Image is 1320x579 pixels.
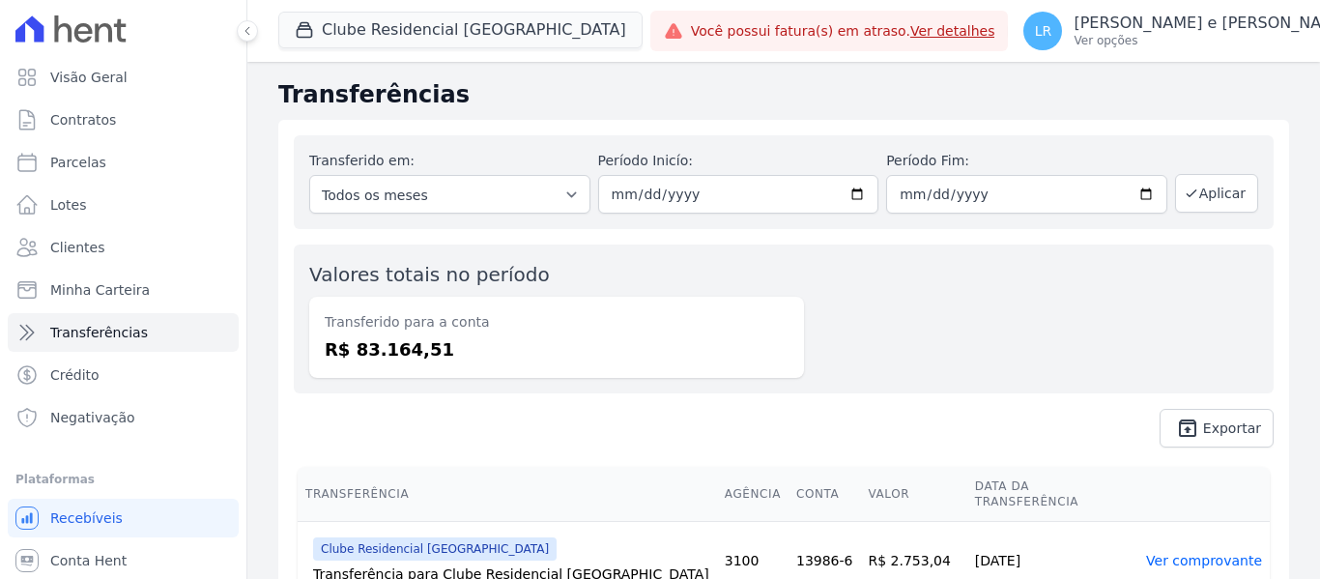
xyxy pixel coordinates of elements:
th: Conta [789,467,861,522]
dd: R$ 83.164,51 [325,336,789,362]
div: Plataformas [15,468,231,491]
th: Data da Transferência [967,467,1138,522]
span: Exportar [1203,422,1261,434]
span: Clientes [50,238,104,257]
dt: Transferido para a conta [325,312,789,333]
button: Aplicar [1175,174,1258,213]
label: Valores totais no período [309,263,550,286]
span: Crédito [50,365,100,385]
label: Período Inicío: [598,151,879,171]
th: Agência [717,467,789,522]
h2: Transferências [278,77,1289,112]
label: Período Fim: [886,151,1167,171]
span: Minha Carteira [50,280,150,300]
span: Lotes [50,195,87,215]
a: unarchive Exportar [1160,409,1274,448]
span: Conta Hent [50,551,127,570]
a: Clientes [8,228,239,267]
button: Clube Residencial [GEOGRAPHIC_DATA] [278,12,643,48]
a: Minha Carteira [8,271,239,309]
a: Recebíveis [8,499,239,537]
a: Negativação [8,398,239,437]
a: Parcelas [8,143,239,182]
a: Contratos [8,101,239,139]
label: Transferido em: [309,153,415,168]
span: Parcelas [50,153,106,172]
th: Valor [860,467,966,522]
i: unarchive [1176,417,1199,440]
a: Ver comprovante [1146,553,1262,568]
a: Crédito [8,356,239,394]
span: Clube Residencial [GEOGRAPHIC_DATA] [313,537,557,561]
a: Transferências [8,313,239,352]
span: Você possui fatura(s) em atraso. [691,21,995,42]
span: Transferências [50,323,148,342]
a: Ver detalhes [910,23,995,39]
a: Lotes [8,186,239,224]
span: Negativação [50,408,135,427]
span: Recebíveis [50,508,123,528]
span: LR [1035,24,1052,38]
th: Transferência [298,467,717,522]
a: Visão Geral [8,58,239,97]
span: Visão Geral [50,68,128,87]
span: Contratos [50,110,116,130]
